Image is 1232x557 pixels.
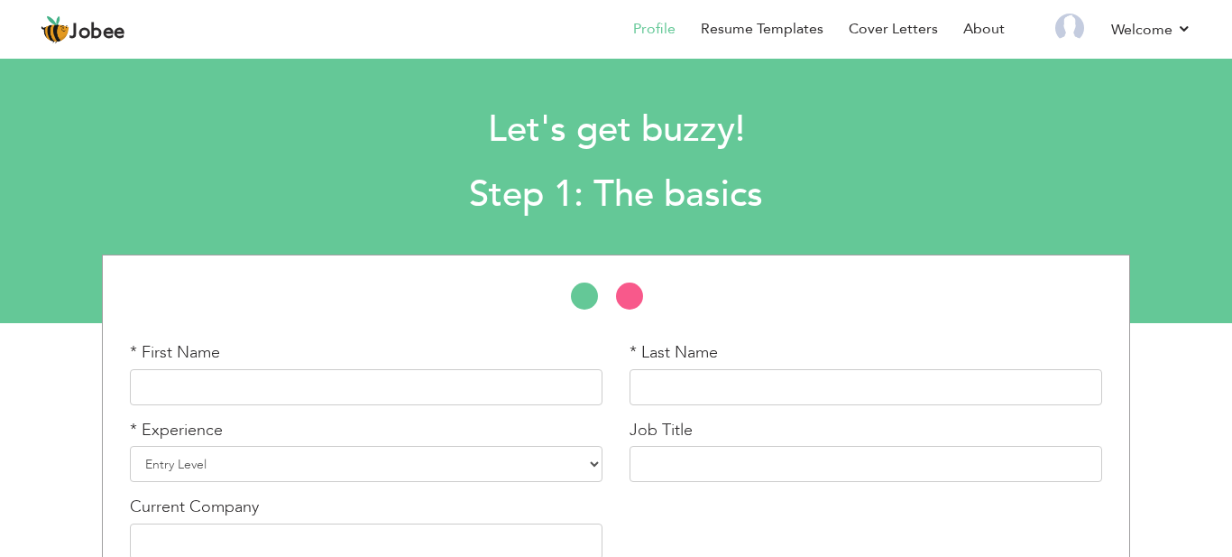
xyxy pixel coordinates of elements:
a: About [963,19,1005,40]
span: Jobee [69,23,125,42]
a: Jobee [41,15,125,44]
h1: Let's get buzzy! [168,107,1065,153]
a: Cover Letters [849,19,938,40]
a: Profile [633,19,676,40]
h2: Step 1: The basics [168,172,1065,218]
a: Welcome [1111,19,1191,41]
img: Profile Img [1055,14,1084,42]
label: * Last Name [630,341,718,365]
label: * First Name [130,341,220,365]
img: jobee.io [41,15,69,44]
label: Current Company [130,496,259,519]
a: Resume Templates [701,19,823,40]
label: * Experience [130,419,223,442]
label: Job Title [630,419,693,442]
